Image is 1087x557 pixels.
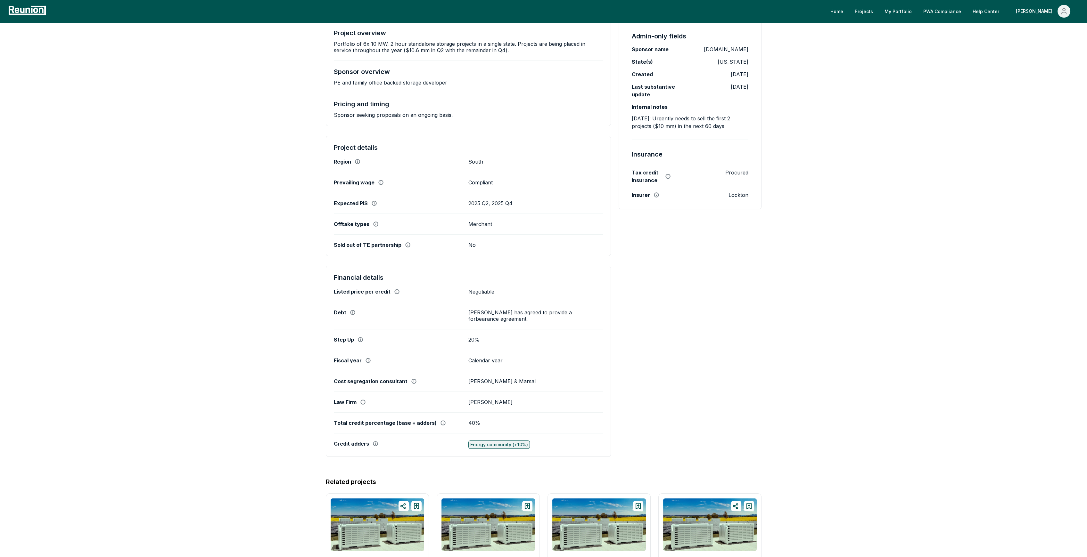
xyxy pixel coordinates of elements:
[334,179,375,186] label: Prevailing wage
[468,336,480,343] p: 20%
[632,169,662,184] label: Tax credit insurance
[334,221,369,227] label: Offtake types
[334,288,391,295] label: Listed price per credit
[729,191,748,199] p: Lockton
[334,100,389,108] h4: Pricing and timing
[326,477,376,486] h4: Related projects
[468,221,492,227] p: Merchant
[468,420,480,426] p: 40%
[632,83,690,98] label: Last substantive update
[850,5,878,18] a: Projects
[468,158,483,165] p: South
[334,420,437,426] label: Total credit percentage (base + adders)
[468,357,503,364] p: Calendar year
[731,83,748,91] p: [DATE]
[825,5,1081,18] nav: Main
[718,58,748,66] p: [US_STATE]
[334,378,408,384] label: Cost segregation consultant
[1016,5,1055,18] div: [PERSON_NAME]
[334,274,603,281] h4: Financial details
[334,357,362,364] label: Fiscal year
[825,5,848,18] a: Home
[334,440,369,447] label: Credit adders
[704,45,748,53] p: [DOMAIN_NAME]
[968,5,1004,18] a: Help Center
[879,5,917,18] a: My Portfolio
[468,399,513,405] p: [PERSON_NAME]
[468,179,493,186] p: Compliant
[334,399,357,405] label: Law Firm
[632,45,669,53] label: Sponsor name
[918,5,966,18] a: PWA Compliance
[632,149,663,159] h4: Insurance
[468,200,513,206] p: 2025 Q2, 2025 Q4
[331,498,424,551] img: Serengeti
[632,103,668,111] label: Internal notes
[725,169,748,176] p: Procured
[334,309,346,316] label: Debt
[468,309,603,322] p: [PERSON_NAME] has agreed to provide a forbearance agreement.
[441,498,535,551] img: Turbimont
[334,144,603,151] h4: Project details
[334,41,603,53] p: Portfolio of 6x 10 MW, 2 hour standalone storage projects in a single state. Projects are being p...
[334,242,401,248] label: Sold out of TE partnership
[334,200,368,206] label: Expected PIS
[632,32,686,41] h4: Admin-only fields
[663,498,757,551] img: Canopara
[632,58,653,66] label: State(s)
[468,378,536,384] p: [PERSON_NAME] & Marsal
[468,242,476,248] p: No
[334,29,386,37] h4: Project overview
[468,288,494,295] p: Negotiable
[632,70,653,78] label: Created
[632,115,748,130] p: [DATE]: Urgently needs to sell the first 2 projects ($10 mm) in the next 60 days
[470,441,528,448] div: Energy community (+10%)
[1011,5,1075,18] button: [PERSON_NAME]
[334,158,351,165] label: Region
[731,70,748,78] p: [DATE]
[632,191,650,199] label: Insurer
[334,336,354,343] label: Step Up
[334,79,447,86] p: PE and family office backed storage developer
[552,498,646,551] img: Aquaviva
[334,112,453,118] p: Sponsor seeking proposals on an ongoing basis.
[334,68,390,76] h4: Sponsor overview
